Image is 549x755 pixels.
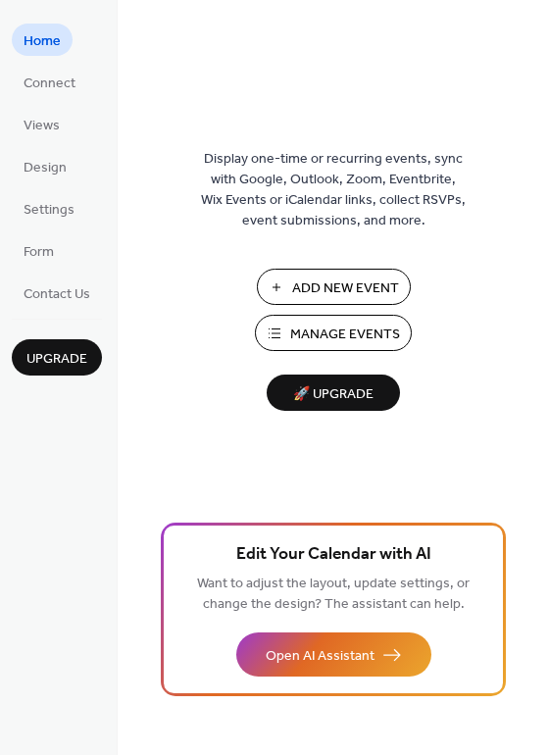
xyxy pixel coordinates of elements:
[24,74,75,94] span: Connect
[266,646,374,667] span: Open AI Assistant
[257,269,411,305] button: Add New Event
[267,375,400,411] button: 🚀 Upgrade
[278,381,388,408] span: 🚀 Upgrade
[12,108,72,140] a: Views
[24,284,90,305] span: Contact Us
[12,66,87,98] a: Connect
[12,339,102,376] button: Upgrade
[12,277,102,309] a: Contact Us
[197,571,470,618] span: Want to adjust the layout, update settings, or change the design? The assistant can help.
[24,116,60,136] span: Views
[26,349,87,370] span: Upgrade
[12,150,78,182] a: Design
[201,149,466,231] span: Display one-time or recurring events, sync with Google, Outlook, Zoom, Eventbrite, Wix Events or ...
[24,242,54,263] span: Form
[24,158,67,178] span: Design
[255,315,412,351] button: Manage Events
[12,24,73,56] a: Home
[24,200,75,221] span: Settings
[24,31,61,52] span: Home
[292,278,399,299] span: Add New Event
[12,234,66,267] a: Form
[12,192,86,225] a: Settings
[236,632,431,677] button: Open AI Assistant
[236,541,431,569] span: Edit Your Calendar with AI
[290,325,400,345] span: Manage Events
